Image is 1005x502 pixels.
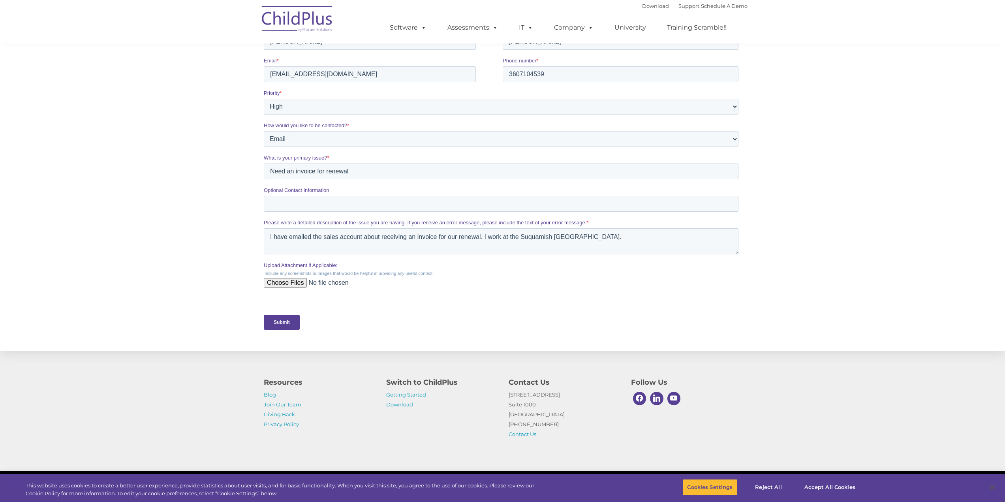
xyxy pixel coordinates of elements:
a: Youtube [665,390,683,407]
a: Schedule A Demo [701,3,748,9]
button: Accept All Cookies [800,479,860,496]
a: Support [678,3,699,9]
a: Download [386,401,413,408]
a: IT [511,20,541,36]
div: This website uses cookies to create a better user experience, provide statistics about user visit... [26,482,553,497]
h4: Contact Us [509,377,619,388]
a: Company [546,20,601,36]
a: Software [382,20,434,36]
a: Blog [264,391,276,398]
h4: Follow Us [631,377,742,388]
a: Assessments [440,20,506,36]
a: Giving Back [264,411,295,417]
a: University [607,20,654,36]
h4: Resources [264,377,374,388]
h4: Switch to ChildPlus [386,377,497,388]
a: Facebook [631,390,648,407]
a: Join Our Team [264,401,301,408]
font: | [642,3,748,9]
a: Training Scramble!! [659,20,734,36]
img: ChildPlus by Procare Solutions [258,0,337,40]
p: [STREET_ADDRESS] Suite 1000 [GEOGRAPHIC_DATA] [PHONE_NUMBER] [509,390,619,439]
a: Privacy Policy [264,421,299,427]
a: Getting Started [386,391,426,398]
button: Reject All [744,479,793,496]
a: Contact Us [509,431,536,437]
a: Linkedin [648,390,665,407]
a: Download [642,3,669,9]
button: Close [984,479,1001,496]
button: Cookies Settings [683,479,737,496]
